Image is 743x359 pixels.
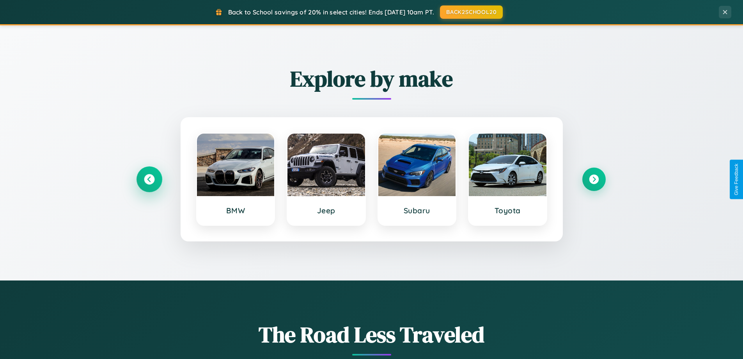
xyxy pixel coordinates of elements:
[228,8,434,16] span: Back to School savings of 20% in select cities! Ends [DATE] 10am PT.
[440,5,503,19] button: BACK2SCHOOL20
[138,64,606,94] h2: Explore by make
[138,320,606,350] h1: The Road Less Traveled
[477,206,539,215] h3: Toyota
[295,206,357,215] h3: Jeep
[734,164,739,195] div: Give Feedback
[205,206,267,215] h3: BMW
[386,206,448,215] h3: Subaru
